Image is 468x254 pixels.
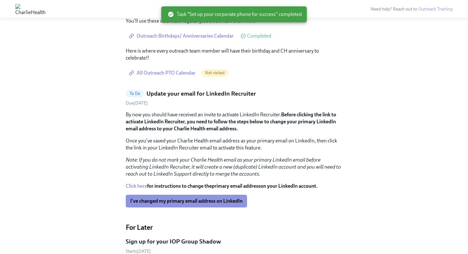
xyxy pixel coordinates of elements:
[130,198,243,204] span: I've changed my primary email address on LinkedIn
[126,91,144,96] span: To Do
[15,4,46,14] img: CharlieHealth
[201,70,228,75] span: Not visited
[126,112,336,132] strong: Before clicking the link to activate LinkedIn Recruiter, you need to follow the steps below to ch...
[130,70,195,76] span: All Outreach PTO Calendar
[126,67,200,79] a: All Outreach PTO Calendar
[126,47,342,62] p: Here is where every outreach team member will have their birthday and CH anniversary to celebrate!!
[126,183,318,189] strong: for instructions to change the on your LinkedIn account.
[418,6,453,12] a: Outreach Training
[126,249,151,254] span: Tuesday, August 19th 2025, 10:00 am
[126,18,342,25] p: You'll use these calendars regularly, so bookmark them now.
[126,195,247,207] button: I've changed my primary email address on LinkedIn
[212,183,260,189] strong: primary email address
[126,223,342,232] h4: For Later
[126,90,342,106] a: To DoUpdate your email for LinkedIn RecruiterDue[DATE]
[130,33,234,39] span: Outreach Birthdays/ Anniversaries Calendar
[126,183,147,189] a: Click here
[371,6,453,12] span: Need help? Reach out to
[126,30,238,42] a: Outreach Birthdays/ Anniversaries Calendar
[126,137,342,151] p: Once you've saved your Charlie Health email address as your primary email on LinkedIn, then click...
[168,11,302,18] span: Task "Set up your corporate phone for success" completed
[126,237,221,246] h5: Sign up for your IOP Group Shadow
[247,33,271,39] span: Completed
[126,157,341,177] em: Note: If you do not mark your Charlie Health email as your primary LinkedIn email before activati...
[126,100,148,106] span: Saturday, August 23rd 2025, 10:00 am
[146,90,256,98] h5: Update your email for LinkedIn Recruiter
[126,111,342,132] p: By now you should have received an invite to activate LinkedIn Recruiter.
